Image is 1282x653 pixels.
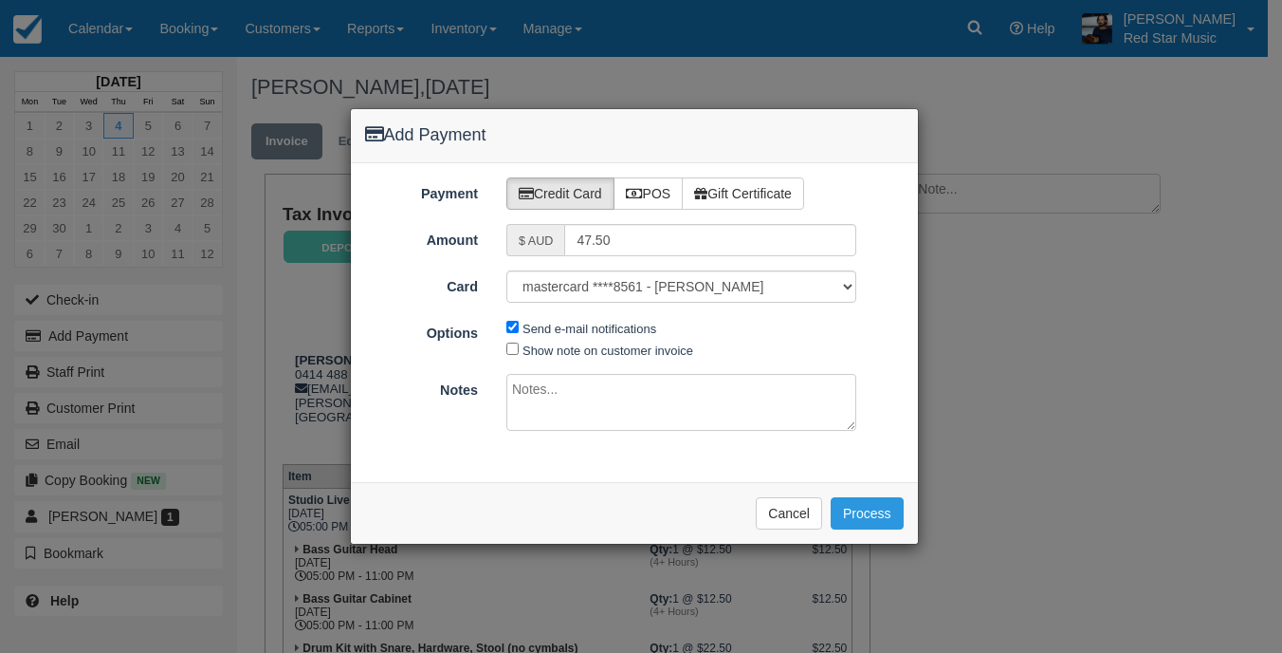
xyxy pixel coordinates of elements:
label: Send e-mail notifications [522,322,656,336]
label: POS [614,177,684,210]
label: Options [351,317,493,344]
button: Process [831,497,904,530]
button: Cancel [756,497,822,530]
h4: Add Payment [365,123,904,148]
label: Notes [351,374,493,401]
label: Credit Card [506,177,614,210]
label: Show note on customer invoice [522,344,693,358]
label: Gift Certificate [682,177,804,210]
small: $ AUD [519,234,553,248]
label: Amount [351,224,493,251]
label: Card [351,271,493,297]
input: Valid amount required. [564,224,855,256]
label: Payment [351,177,493,204]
